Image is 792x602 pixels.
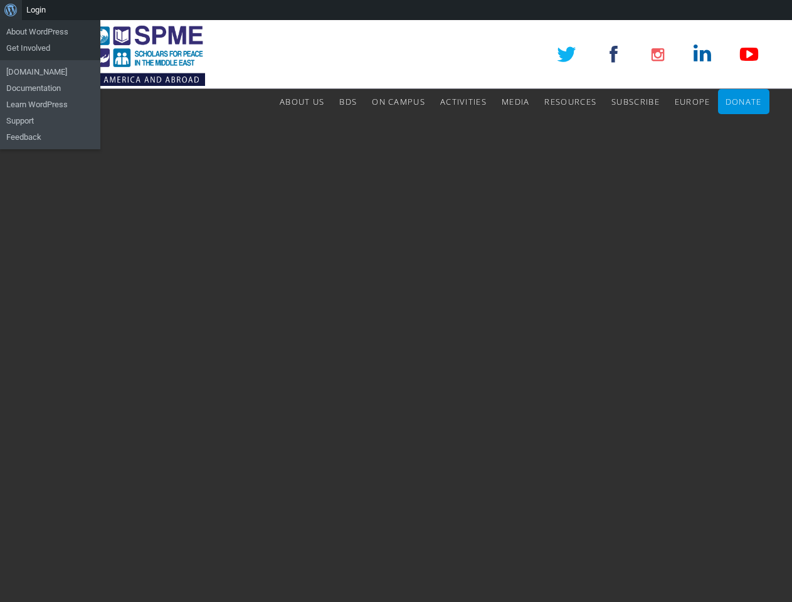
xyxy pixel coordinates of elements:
[280,96,324,107] span: About Us
[372,89,425,114] a: On Campus
[544,89,596,114] a: Resources
[23,20,205,89] img: SPME
[339,89,357,114] a: BDS
[502,96,530,107] span: Media
[544,96,596,107] span: Resources
[726,89,762,114] a: Donate
[726,96,762,107] span: Donate
[502,89,530,114] a: Media
[611,89,660,114] a: Subscribe
[339,96,357,107] span: BDS
[280,89,324,114] a: About Us
[675,89,710,114] a: Europe
[440,96,487,107] span: Activities
[675,96,710,107] span: Europe
[611,96,660,107] span: Subscribe
[372,96,425,107] span: On Campus
[440,89,487,114] a: Activities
